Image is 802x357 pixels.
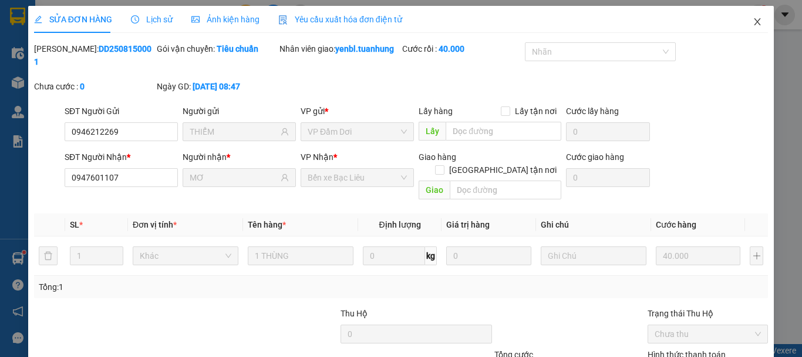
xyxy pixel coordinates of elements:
b: 0 [80,82,85,91]
span: user [281,174,289,182]
div: Ngày GD: [157,80,277,93]
div: Cước rồi : [402,42,523,55]
input: Cước giao hàng [566,168,650,187]
span: kg [425,246,437,265]
div: Người nhận [183,151,296,164]
span: VP Nhận [301,152,333,162]
span: Lấy tận nơi [510,105,561,118]
button: plus [750,246,763,265]
div: [PERSON_NAME]: [34,42,154,68]
b: yenbl.tuanhung [335,44,394,54]
span: Giao hàng [419,152,456,162]
span: Cước hàng [656,220,696,229]
button: delete [39,246,58,265]
div: Gói vận chuyển: [157,42,277,55]
span: VP Đầm Dơi [308,123,407,141]
input: 0 [446,246,531,265]
span: Giao [419,181,450,199]
div: Trạng thái Thu Hộ [648,307,768,320]
input: Ghi Chú [541,246,646,265]
span: Ảnh kiện hàng [191,15,260,24]
b: [DATE] 08:47 [193,82,240,91]
span: [GEOGRAPHIC_DATA] tận nơi [444,164,561,176]
span: Bến xe Bạc Liêu [308,169,407,186]
span: user [281,128,289,136]
b: 40.000 [439,44,464,54]
span: Đơn vị tính [133,220,177,229]
span: Giá trị hàng [446,220,490,229]
div: Nhân viên giao: [279,42,400,55]
span: close [753,17,762,26]
span: Lấy [419,122,446,141]
img: icon [278,15,288,25]
span: Yêu cầu xuất hóa đơn điện tử [278,15,402,24]
span: Lịch sử [131,15,173,24]
span: Định lượng [379,220,420,229]
span: Khác [140,247,231,265]
span: picture [191,15,200,24]
div: VP gửi [301,105,414,118]
span: SỬA ĐƠN HÀNG [34,15,112,24]
div: Người gửi [183,105,296,118]
div: Chưa cước : [34,80,154,93]
input: VD: Bàn, Ghế [248,246,353,265]
th: Ghi chú [536,213,651,236]
b: Tiêu chuẩn [217,44,258,54]
input: Tên người nhận [190,171,278,184]
button: Close [741,6,774,39]
input: Dọc đường [450,181,561,199]
div: Tổng: 1 [39,281,311,293]
span: Thu Hộ [341,309,368,318]
input: Cước lấy hàng [566,122,650,141]
input: 0 [656,246,740,265]
label: Cước lấy hàng [566,106,619,116]
span: Tên hàng [248,220,286,229]
label: Cước giao hàng [566,152,624,162]
div: SĐT Người Nhận [65,151,178,164]
input: Tên người gửi [190,125,278,138]
span: Chưa thu [655,325,761,343]
span: clock-circle [131,15,139,24]
span: Lấy hàng [419,106,453,116]
span: edit [34,15,42,24]
div: SĐT Người Gửi [65,105,178,118]
span: SL [70,220,79,229]
input: Dọc đường [446,122,561,141]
